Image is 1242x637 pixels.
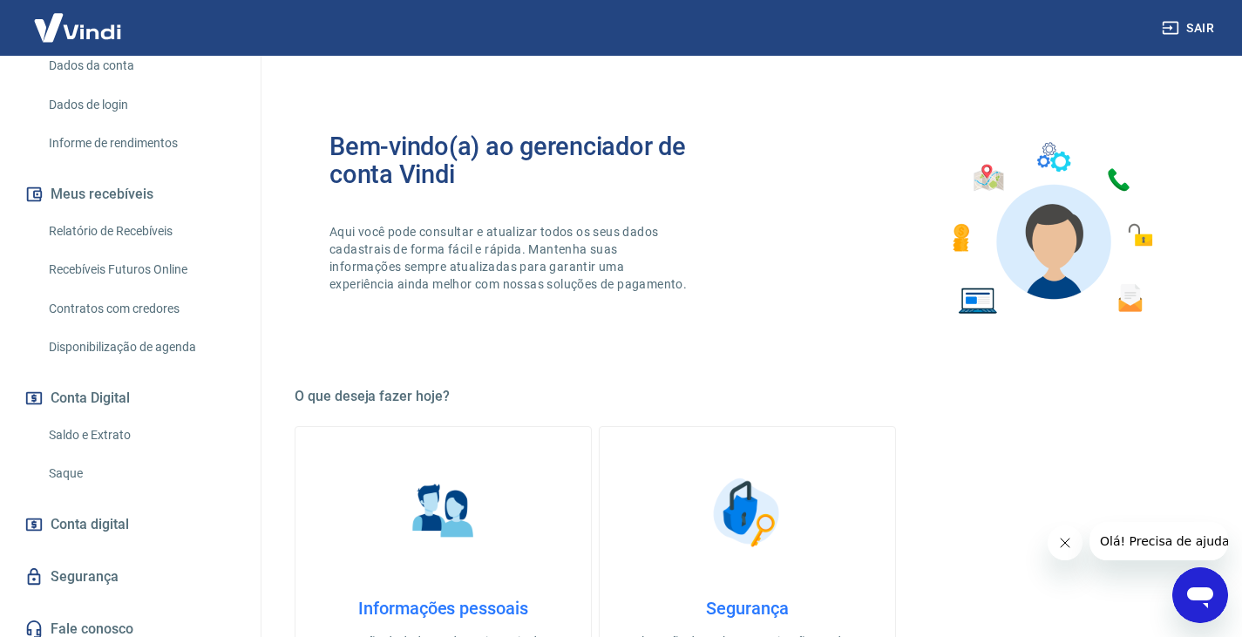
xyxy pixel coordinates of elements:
[42,291,240,327] a: Contratos com credores
[10,12,146,26] span: Olá! Precisa de ajuda?
[1048,525,1083,560] iframe: Fechar mensagem
[628,598,867,619] h4: Segurança
[400,469,487,556] img: Informações pessoais
[21,1,134,54] img: Vindi
[329,223,690,293] p: Aqui você pode consultar e atualizar todos os seus dados cadastrais de forma fácil e rápida. Mant...
[21,175,240,213] button: Meus recebíveis
[329,132,748,188] h2: Bem-vindo(a) ao gerenciador de conta Vindi
[937,132,1165,325] img: Imagem de um avatar masculino com diversos icones exemplificando as funcionalidades do gerenciado...
[42,417,240,453] a: Saldo e Extrato
[21,505,240,544] a: Conta digital
[1172,567,1228,623] iframe: Botão para abrir a janela de mensagens
[1158,12,1221,44] button: Sair
[704,469,791,556] img: Segurança
[323,598,563,619] h4: Informações pessoais
[42,125,240,161] a: Informe de rendimentos
[42,456,240,491] a: Saque
[295,388,1200,405] h5: O que deseja fazer hoje?
[21,558,240,596] a: Segurança
[42,329,240,365] a: Disponibilização de agenda
[42,213,240,249] a: Relatório de Recebíveis
[42,87,240,123] a: Dados de login
[42,48,240,84] a: Dados da conta
[21,379,240,417] button: Conta Digital
[1089,522,1228,560] iframe: Mensagem da empresa
[42,252,240,288] a: Recebíveis Futuros Online
[51,512,129,537] span: Conta digital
